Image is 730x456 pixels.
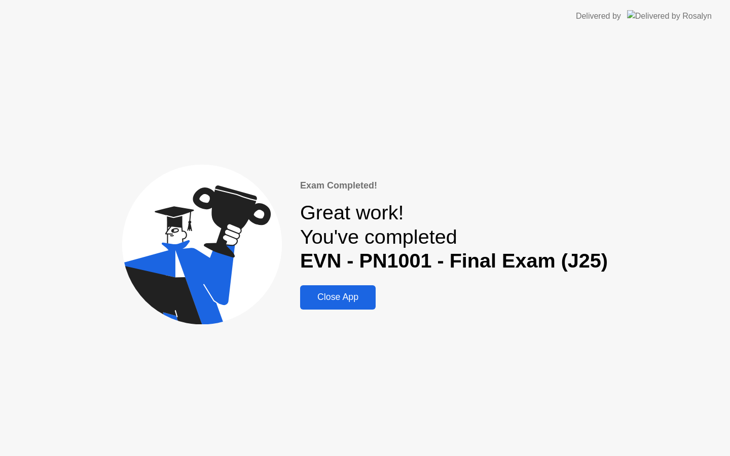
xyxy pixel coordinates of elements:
img: Delivered by Rosalyn [627,10,712,22]
div: Delivered by [576,10,621,22]
b: EVN - PN1001 - Final Exam (J25) [300,249,608,272]
button: Close App [300,285,376,310]
div: Exam Completed! [300,179,608,193]
div: Close App [303,292,373,302]
div: Great work! You've completed [300,201,608,273]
